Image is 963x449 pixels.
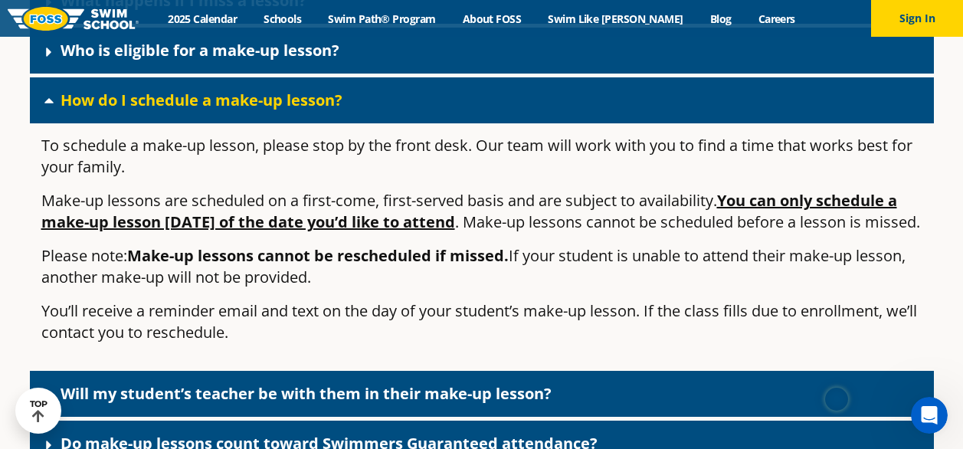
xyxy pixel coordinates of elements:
div: Will my student’s teacher be with them in their make-up lesson? [30,371,934,417]
a: Swim Path® Program [315,11,449,26]
a: Will my student’s teacher be with them in their make-up lesson? [61,383,552,404]
a: About FOSS [449,11,535,26]
a: Schools [251,11,315,26]
div: [PERSON_NAME] Swim School [64,231,202,247]
a: How do I schedule a make-up lesson? [61,90,342,110]
a: Blog [696,11,745,26]
div: • Just now [205,231,257,247]
div: TOP [30,399,47,423]
u: You can only schedule a make-up lesson [DATE] of the date you’d like to attend [41,190,897,232]
span: Home [59,346,93,357]
div: Send us a message [31,281,256,297]
a: Careers [745,11,808,26]
p: Hi Eden 👋 [31,109,276,135]
iframe: Intercom live chat [911,397,948,434]
img: Profile image for Glenview [89,25,120,55]
span: Messages [204,346,257,357]
a: 2025 Calendar [155,11,251,26]
div: Send us a messageWe typically reply within 2 hours [15,268,291,326]
img: StLouisPark avatar [42,230,61,248]
img: StCharles avatar [29,230,47,248]
p: To schedule a make-up lesson, please stop by the front desk. Our team will work with you to find ... [41,135,922,178]
button: Messages [153,308,306,369]
div: Who is eligible for a make-up lesson? [30,28,934,74]
a: Swim Like [PERSON_NAME] [535,11,697,26]
div: Recent message [31,193,275,209]
p: Make-up lessons are scheduled on a first-come, first-served basis and are subject to availability... [41,190,922,233]
p: How can we help? [31,135,276,161]
p: You’ll receive a reminder email and text on the day of your student’s make-up lesson. If the clas... [41,300,922,343]
img: Glenview avatar [36,218,54,236]
div: How do I schedule a make-up lesson? [30,123,934,367]
span: how do i schedule a makeup lesson? [64,217,260,229]
div: Glenview avatarStCharles avatarStLouisPark avatarhow do i schedule a makeup lesson?[PERSON_NAME] ... [16,203,290,260]
p: Please note: If your student is unable to attend their make-up lesson, another make-up will not b... [41,245,922,288]
img: Profile image for StCharles [60,25,90,55]
div: We typically reply within 2 hours [31,297,256,313]
img: Profile image for StLouisPark [31,25,61,55]
strong: Make-up lessons cannot be rescheduled if missed. [127,245,509,266]
img: FOSS Swim School Logo [8,7,139,31]
div: How do I schedule a make-up lesson? [30,77,934,123]
div: Recent messageGlenview avatarStCharles avatarStLouisPark avatarhow do i schedule a makeup lesson?... [15,180,291,261]
a: Who is eligible for a make-up lesson? [61,40,339,61]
